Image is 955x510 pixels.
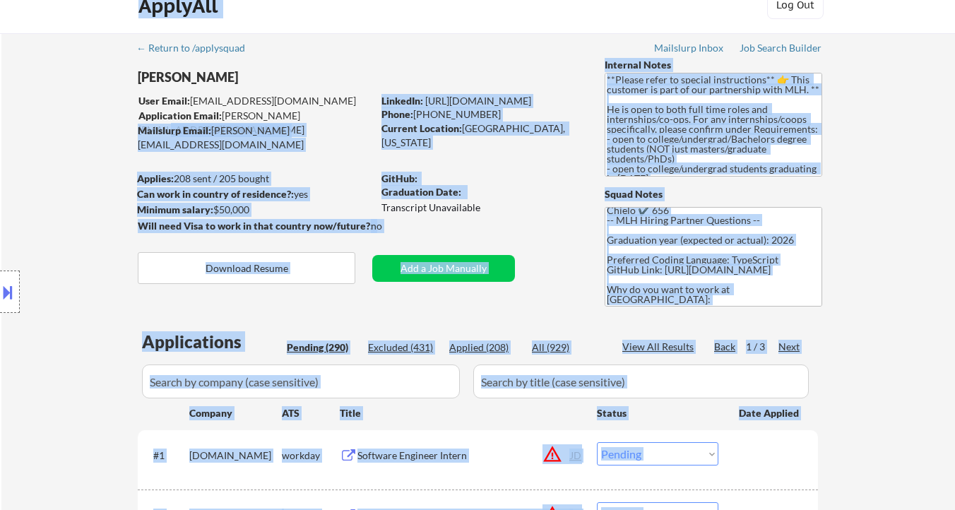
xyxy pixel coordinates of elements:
div: [PERSON_NAME][EMAIL_ADDRESS][DOMAIN_NAME] [138,124,372,151]
div: Back [714,340,737,354]
div: Applied (208) [449,340,520,355]
div: [PHONE_NUMBER] [381,107,581,121]
div: Job Search Builder [740,43,822,53]
strong: Phone: [381,108,413,120]
div: $50,000 [137,203,372,217]
strong: Current Location: [381,122,462,134]
div: no [371,219,411,233]
input: Search by company (case sensitive) [142,364,460,398]
div: Date Applied [739,406,801,420]
a: ← Return to /applysquad [136,42,259,57]
div: Pending (290) [287,340,357,355]
div: ATS [282,406,340,420]
strong: Will need Visa to work in that country now/future?: [138,220,373,232]
div: [PERSON_NAME][EMAIL_ADDRESS][DOMAIN_NAME] [138,109,372,136]
a: Job Search Builder [740,42,822,57]
div: All (929) [532,340,603,355]
div: Excluded (431) [368,340,439,355]
div: JD [569,442,583,468]
strong: LinkedIn: [381,95,423,107]
div: View All Results [622,340,698,354]
div: ← Return to /applysquad [136,43,259,53]
div: [EMAIL_ADDRESS][DOMAIN_NAME] [138,94,372,108]
div: Mailslurp Inbox [654,43,725,53]
div: 1 / 3 [746,340,778,354]
div: Software Engineer Intern [357,449,571,463]
div: Title [340,406,583,420]
strong: Graduation Date: [381,186,461,198]
button: warning_amber [542,444,562,464]
a: [URL][DOMAIN_NAME] [425,95,531,107]
div: Status [597,400,718,425]
button: Add a Job Manually [372,255,515,282]
div: [GEOGRAPHIC_DATA], [US_STATE] [381,121,581,149]
div: Next [778,340,801,354]
div: Squad Notes [605,187,822,201]
div: [PERSON_NAME] [138,69,428,86]
div: 208 sent / 205 bought [137,172,372,186]
input: Search by title (case sensitive) [473,364,809,398]
div: workday [282,449,340,463]
div: Internal Notes [605,58,822,72]
strong: GitHub: [381,172,417,184]
a: Mailslurp Inbox [654,42,725,57]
